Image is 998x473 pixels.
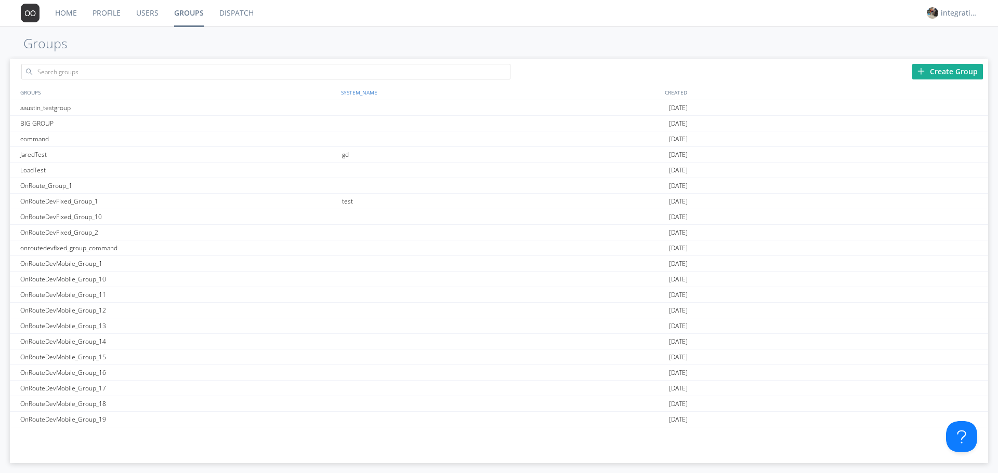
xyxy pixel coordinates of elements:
div: OnRouteDevMobile_Group_17 [18,381,339,396]
a: OnRouteDevFixed_Group_2[DATE] [10,225,988,240]
iframe: Toggle Customer Support [946,421,977,452]
a: command[DATE] [10,131,988,147]
a: OnRouteDevMobile_Group_1[DATE] [10,256,988,272]
div: OnRouteDevFixed_Group_10 [18,209,339,224]
span: [DATE] [669,365,688,381]
span: [DATE] [669,396,688,412]
div: test [339,194,666,209]
span: [DATE] [669,116,688,131]
span: [DATE] [669,334,688,349]
div: OnRouteDevMobile_Group_14 [18,334,339,349]
span: [DATE] [669,256,688,272]
div: OnRouteDevMobile_Group_18 [18,396,339,411]
div: OnRouteDevMobile_Group_11 [18,287,339,302]
img: plus.svg [917,67,925,75]
a: OnRouteDevMobile_Group_16[DATE] [10,365,988,381]
span: [DATE] [669,147,688,163]
div: JaredTest [18,147,339,162]
div: integrationstageadmin1 [941,8,980,18]
span: [DATE] [669,318,688,334]
div: OnRouteDevFixed_Group_2 [18,225,339,240]
div: OnRouteDevMobile_Group_16 [18,365,339,380]
div: LoadTest [18,163,339,178]
a: OnRouteDevMobile_Group_14[DATE] [10,334,988,349]
img: f4e8944a4fa4411c9b97ff3ae987ed99 [927,7,938,19]
span: [DATE] [669,272,688,287]
div: OnRouteDevMobile_Group_13 [18,318,339,333]
div: command [18,131,339,146]
div: aaustin_testgroup [18,100,339,115]
span: [DATE] [669,131,688,147]
a: OnRouteDevMobile_Group_12[DATE] [10,303,988,318]
span: [DATE] [669,163,688,178]
a: OnRouteDevMobile_Group_19[DATE] [10,412,988,427]
a: OnRouteDevFixed_Group_10[DATE] [10,209,988,225]
div: gd [339,147,666,162]
a: onroutedevfixed_group_command[DATE] [10,240,988,256]
img: 373638.png [21,4,40,22]
a: OnRouteDevMobile_Group_17[DATE] [10,381,988,396]
span: [DATE] [669,427,688,443]
a: OnRouteDevMobile_Group_10[DATE] [10,272,988,287]
div: OnRouteDevFixed_Group_1 [18,194,339,209]
input: Search groups [21,64,510,79]
div: GROUPS [18,85,336,100]
a: OnRouteDevFixed_Group_1test[DATE] [10,194,988,209]
a: OnRoute_Group_1[DATE] [10,178,988,194]
div: SYSTEM_NAME [338,85,662,100]
span: [DATE] [669,209,688,225]
a: BIG GROUP[DATE] [10,116,988,131]
a: OnRouteDevMobile_Group_15[DATE] [10,349,988,365]
div: OnRouteDevMobile_Group_15 [18,349,339,364]
a: aaustin_testgroup[DATE] [10,100,988,116]
a: OnRouteDevMobile_Group_11[DATE] [10,287,988,303]
span: [DATE] [669,303,688,318]
a: OnRouteDevMobile_Group_2[DATE] [10,427,988,443]
span: [DATE] [669,349,688,365]
span: [DATE] [669,178,688,194]
span: [DATE] [669,381,688,396]
a: OnRouteDevMobile_Group_13[DATE] [10,318,988,334]
div: onroutedevfixed_group_command [18,240,339,255]
div: OnRouteDevMobile_Group_12 [18,303,339,318]
div: CREATED [662,85,988,100]
span: [DATE] [669,287,688,303]
span: [DATE] [669,225,688,240]
div: OnRouteDevMobile_Group_2 [18,427,339,442]
div: OnRoute_Group_1 [18,178,339,193]
span: [DATE] [669,194,688,209]
span: [DATE] [669,412,688,427]
a: JaredTestgd[DATE] [10,147,988,163]
div: OnRouteDevMobile_Group_10 [18,272,339,287]
span: [DATE] [669,100,688,116]
a: LoadTest[DATE] [10,163,988,178]
div: BIG GROUP [18,116,339,131]
div: OnRouteDevMobile_Group_19 [18,412,339,427]
div: Create Group [912,64,983,79]
div: OnRouteDevMobile_Group_1 [18,256,339,271]
span: [DATE] [669,240,688,256]
a: OnRouteDevMobile_Group_18[DATE] [10,396,988,412]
